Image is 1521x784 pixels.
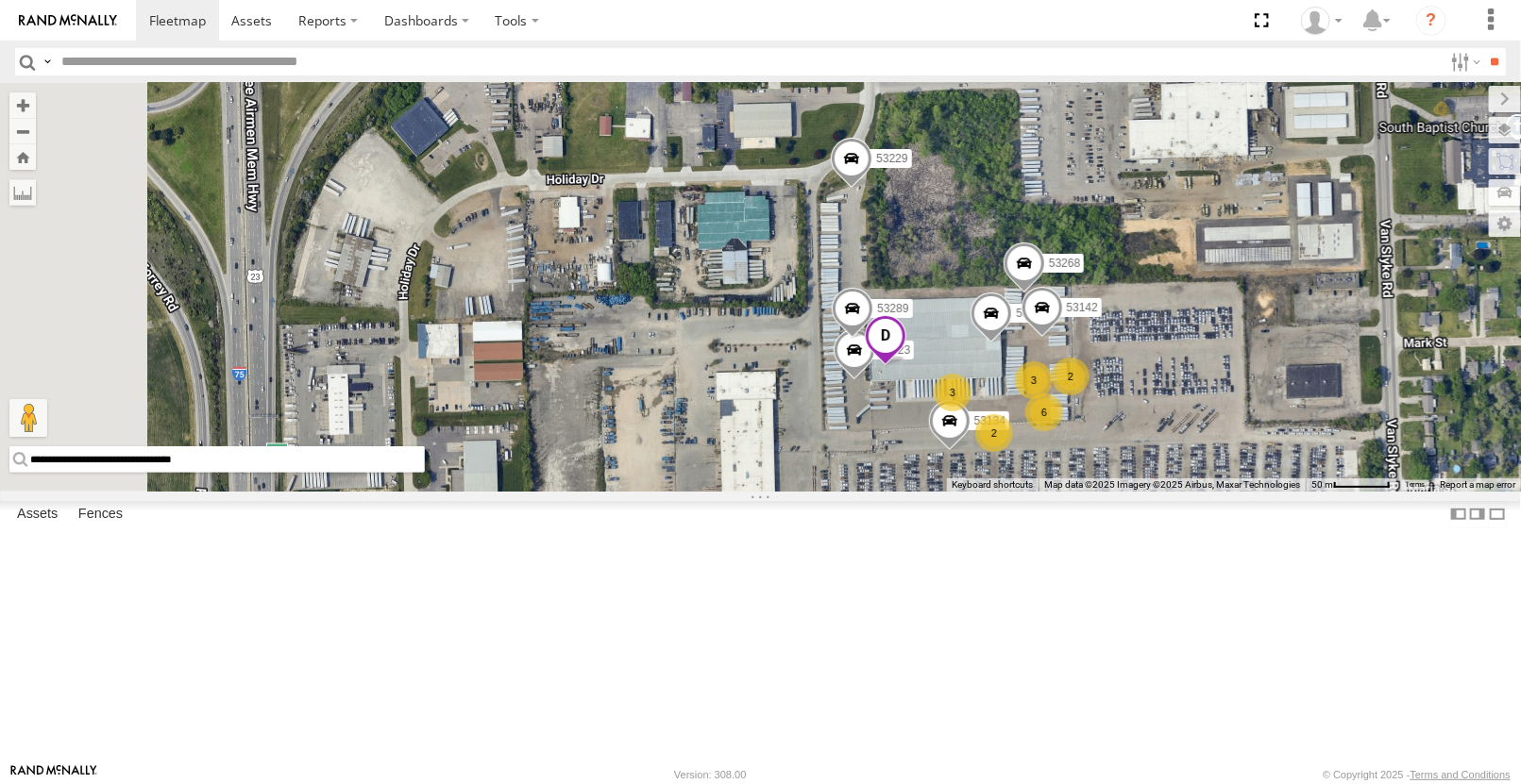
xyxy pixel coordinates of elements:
[9,144,36,170] button: Zoom Home
[973,414,1005,427] span: 53134
[1468,501,1487,528] label: Dock Summary Table to the Right
[40,48,55,75] label: Search Query
[1048,257,1079,270] span: 53268
[10,765,97,784] a: Visit our Website
[975,414,1013,452] div: 2
[1066,302,1097,315] span: 53142
[1323,769,1511,780] div: © Copyright 2025 -
[879,343,910,357] span: 53223
[1406,480,1426,488] a: Terms (opens in new tab)
[1052,358,1090,395] div: 2
[9,118,36,144] button: Zoom out
[952,478,1033,492] button: Keyboard shortcuts
[674,769,746,780] div: Version: 308.00
[1449,501,1468,528] label: Dock Summary Table to the Left
[1416,6,1446,36] i: ?
[9,399,47,437] button: Drag Pegman onto the map to open Street View
[9,179,36,206] label: Measure
[1015,361,1053,399] div: 3
[8,502,67,528] label: Assets
[876,153,907,166] span: 53229
[1488,501,1507,528] label: Hide Summary Table
[19,14,117,27] img: rand-logo.svg
[1294,7,1349,35] div: Miky Transport
[1306,478,1396,492] button: Map Scale: 50 m per 57 pixels
[1311,479,1333,490] span: 50 m
[877,303,908,316] span: 53289
[1016,308,1047,321] span: 53251
[1411,769,1511,780] a: Terms and Conditions
[934,374,972,411] div: 3
[1440,479,1515,490] a: Report a map error
[9,92,36,118] button: Zoom in
[69,502,132,528] label: Fences
[1489,210,1521,237] label: Map Settings
[1444,48,1484,75] label: Search Filter Options
[1025,393,1063,431] div: 6
[1044,479,1300,490] span: Map data ©2025 Imagery ©2025 Airbus, Maxar Technologies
